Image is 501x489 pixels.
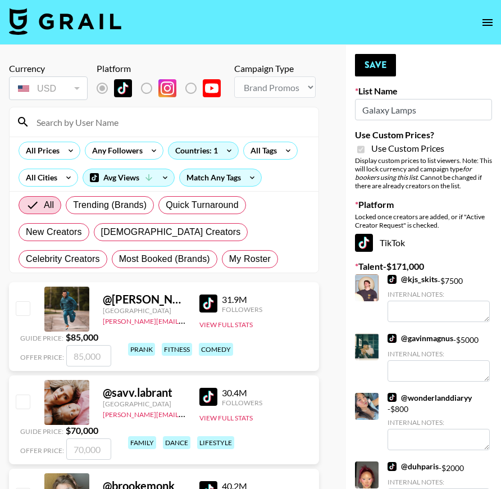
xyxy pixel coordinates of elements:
[355,212,492,229] div: Locked once creators are added, or if "Active Creator Request" is checked.
[388,275,397,284] img: TikTok
[11,79,85,98] div: USD
[83,169,174,186] div: Avg Views
[222,387,262,399] div: 30.4M
[20,446,64,455] span: Offer Price:
[44,198,54,212] span: All
[355,85,492,97] label: List Name
[388,334,397,343] img: TikTok
[158,79,176,97] img: Instagram
[199,343,233,356] div: comedy
[66,345,111,366] input: 85,000
[66,425,98,436] strong: $ 70,000
[103,386,186,400] div: @ savv.labrant
[26,225,82,239] span: New Creators
[355,234,373,252] img: TikTok
[9,74,88,102] div: Currency is locked to USD
[9,63,88,74] div: Currency
[388,333,453,343] a: @gavinmagnus
[163,436,190,449] div: dance
[388,462,397,471] img: TikTok
[103,315,269,325] a: [PERSON_NAME][EMAIL_ADDRESS][DOMAIN_NAME]
[199,320,253,329] button: View Full Stats
[355,261,492,272] label: Talent - $ 171,000
[20,427,63,436] span: Guide Price:
[388,393,397,402] img: TikTok
[128,343,155,356] div: prank
[388,478,490,486] div: Internal Notes:
[85,142,145,159] div: Any Followers
[244,142,279,159] div: All Tags
[388,461,439,472] a: @duhparis
[103,292,186,306] div: @ [PERSON_NAME].[PERSON_NAME]
[222,399,262,407] div: Followers
[30,113,312,131] input: Search by User Name
[19,142,62,159] div: All Prices
[26,252,100,266] span: Celebrity Creators
[229,252,271,266] span: My Roster
[355,165,472,182] em: for bookers using this list
[222,294,262,305] div: 31.9M
[222,305,262,314] div: Followers
[103,408,269,419] a: [PERSON_NAME][EMAIL_ADDRESS][DOMAIN_NAME]
[199,388,217,406] img: TikTok
[199,414,253,422] button: View Full Stats
[103,306,186,315] div: [GEOGRAPHIC_DATA]
[355,129,492,141] label: Use Custom Prices?
[103,400,186,408] div: [GEOGRAPHIC_DATA]
[119,252,210,266] span: Most Booked (Brands)
[128,436,156,449] div: family
[166,198,239,212] span: Quick Turnaround
[355,199,492,210] label: Platform
[97,63,230,74] div: Platform
[388,274,438,284] a: @kjs_skits
[20,334,63,342] span: Guide Price:
[476,11,499,34] button: open drawer
[388,350,490,358] div: Internal Notes:
[66,438,111,460] input: 70,000
[388,393,472,403] a: @wonderlanddiaryy
[9,8,121,35] img: Grail Talent
[355,54,396,76] button: Save
[101,225,241,239] span: [DEMOGRAPHIC_DATA] Creators
[388,393,490,451] div: - $ 800
[388,290,490,298] div: Internal Notes:
[19,169,60,186] div: All Cities
[20,353,64,361] span: Offer Price:
[355,234,492,252] div: TikTok
[180,169,261,186] div: Match Any Tags
[199,295,217,313] img: TikTok
[234,63,316,74] div: Campaign Type
[355,156,492,190] div: Display custom prices to list viewers. Note: This will lock currency and campaign type . Cannot b...
[197,436,234,449] div: lifestyle
[168,142,238,159] div: Countries: 1
[388,418,490,427] div: Internal Notes:
[371,143,444,154] span: Use Custom Prices
[114,79,132,97] img: TikTok
[388,274,490,322] div: - $ 7500
[162,343,192,356] div: fitness
[73,198,147,212] span: Trending (Brands)
[66,332,98,342] strong: $ 85,000
[203,79,221,97] img: YouTube
[388,333,490,381] div: - $ 5000
[97,76,230,100] div: List locked to TikTok.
